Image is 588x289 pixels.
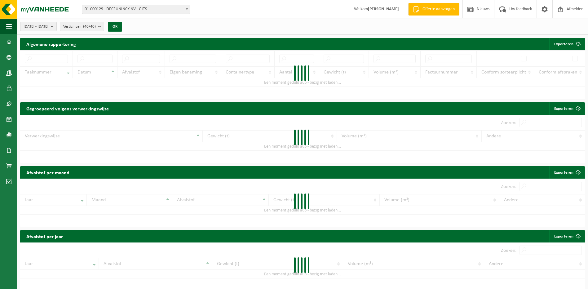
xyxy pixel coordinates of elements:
[20,230,69,242] h2: Afvalstof per jaar
[83,24,96,29] count: (40/40)
[549,230,584,242] a: Exporteren
[549,102,584,115] a: Exporteren
[408,3,459,16] a: Offerte aanvragen
[108,22,122,32] button: OK
[368,7,399,11] strong: [PERSON_NAME]
[549,38,584,50] button: Exporteren
[63,22,96,31] span: Vestigingen
[20,38,82,50] h2: Algemene rapportering
[20,166,76,178] h2: Afvalstof per maand
[421,6,456,12] span: Offerte aanvragen
[24,22,48,31] span: [DATE] - [DATE]
[82,5,190,14] span: 01-000129 - DECEUNINCK NV - GITS
[549,166,584,179] a: Exporteren
[20,102,115,114] h2: Gegroepeerd volgens verwerkingswijze
[60,22,104,31] button: Vestigingen(40/40)
[20,22,57,31] button: [DATE] - [DATE]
